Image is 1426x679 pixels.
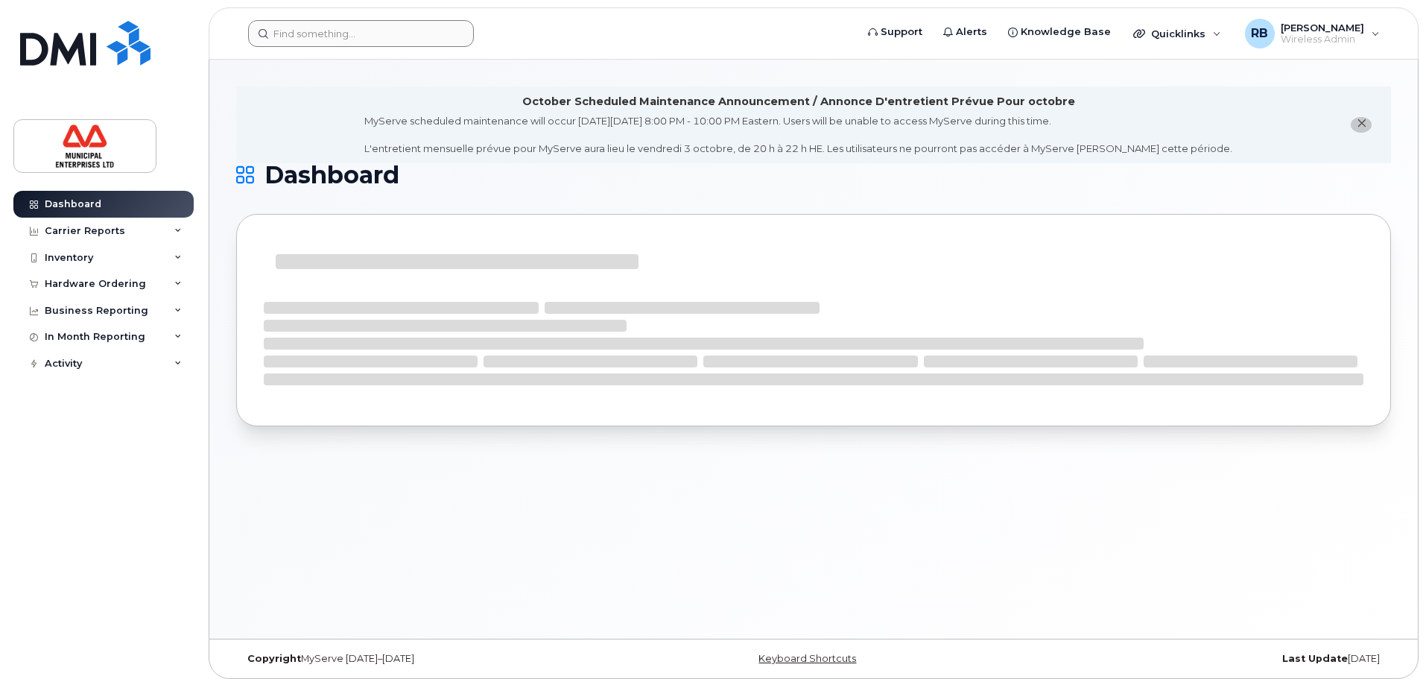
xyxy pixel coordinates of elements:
strong: Last Update [1282,653,1348,664]
div: MyServe [DATE]–[DATE] [236,653,621,665]
span: Dashboard [264,164,399,186]
a: Keyboard Shortcuts [758,653,856,664]
div: October Scheduled Maintenance Announcement / Annonce D'entretient Prévue Pour octobre [522,94,1075,110]
button: close notification [1351,117,1372,133]
div: MyServe scheduled maintenance will occur [DATE][DATE] 8:00 PM - 10:00 PM Eastern. Users will be u... [364,114,1232,156]
strong: Copyright [247,653,301,664]
div: [DATE] [1006,653,1391,665]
